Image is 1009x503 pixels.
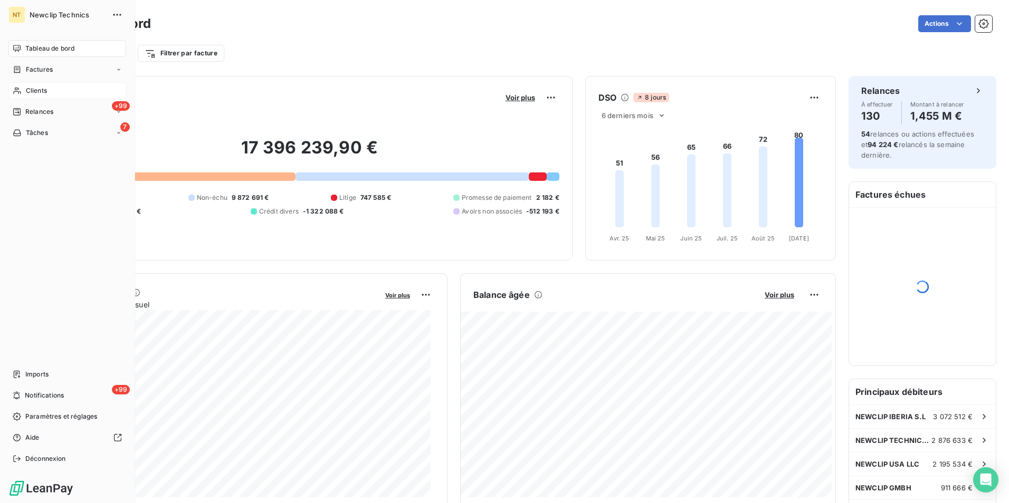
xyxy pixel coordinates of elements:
button: Filtrer par facture [138,45,224,62]
span: Avoirs non associés [462,207,522,216]
span: 54 [861,130,870,138]
h6: Balance âgée [473,288,530,301]
h6: Factures échues [849,182,996,207]
span: Paramètres et réglages [25,412,97,421]
span: Chiffre d'affaires mensuel [60,299,378,310]
div: Open Intercom Messenger [973,467,998,492]
span: 3 072 512 € [933,412,973,421]
tspan: Avr. 25 [610,235,629,242]
span: Promesse de paiement [462,193,532,202]
span: 8 jours [633,93,669,102]
span: 2 876 633 € [931,436,973,444]
span: Voir plus [506,93,535,102]
span: 911 666 € [941,483,973,492]
span: Notifications [25,391,64,400]
tspan: Juin 25 [680,235,702,242]
h6: Principaux débiteurs [849,379,996,404]
span: 747 585 € [360,193,391,202]
button: Actions [918,15,971,32]
tspan: Août 25 [751,235,775,242]
h6: Relances [861,84,900,97]
span: Factures [26,65,53,74]
span: 94 224 € [868,140,898,149]
span: -1 322 088 € [303,207,344,216]
span: 9 872 691 € [232,193,269,202]
span: Tableau de bord [25,44,74,53]
a: Aide [8,429,126,446]
img: Logo LeanPay [8,480,74,497]
h4: 1,455 M € [910,108,964,124]
span: +99 [112,385,130,394]
span: NEWCLIP GMBH [855,483,911,492]
span: Montant à relancer [910,101,964,108]
span: relances ou actions effectuées et relancés la semaine dernière. [861,130,974,159]
button: Voir plus [761,290,797,299]
span: Voir plus [385,292,410,299]
span: Déconnexion [25,454,66,463]
h2: 17 396 239,90 € [60,137,559,169]
span: 7 [120,122,130,132]
tspan: Juil. 25 [717,235,738,242]
span: Clients [26,86,47,95]
span: Newclip Technics [30,11,106,19]
span: Crédit divers [259,207,299,216]
h4: 130 [861,108,893,124]
span: -512 193 € [526,207,559,216]
span: +99 [112,101,130,111]
span: 2 182 € [536,193,559,202]
tspan: Mai 25 [645,235,665,242]
span: NEWCLIP USA LLC [855,460,919,468]
button: Voir plus [382,290,413,299]
span: Voir plus [765,291,794,299]
span: Imports [25,370,49,379]
span: 2 195 534 € [932,460,973,468]
span: Aide [25,433,40,442]
span: 6 derniers mois [602,111,653,120]
h6: DSO [598,91,616,104]
span: À effectuer [861,101,893,108]
span: NEWCLIP IBERIA S.L [855,412,926,421]
div: NT [8,6,25,23]
span: NEWCLIP TECHNICS AUSTRALIA PTY [855,436,931,444]
button: Voir plus [502,93,538,102]
span: Non-échu [197,193,227,202]
tspan: [DATE] [789,235,809,242]
span: Relances [25,107,53,117]
span: Litige [339,193,356,202]
span: Tâches [26,128,48,138]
